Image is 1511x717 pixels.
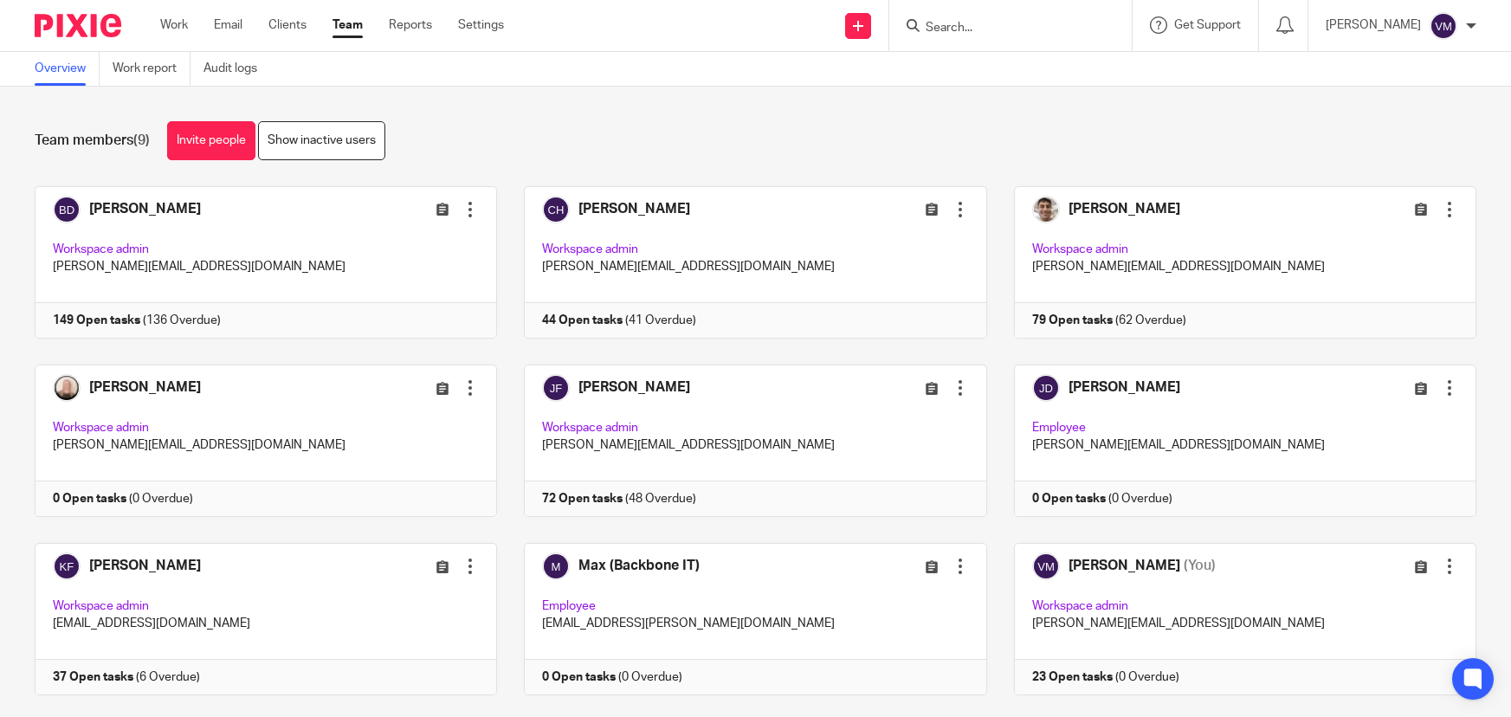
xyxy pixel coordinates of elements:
[167,121,255,160] a: Invite people
[924,21,1080,36] input: Search
[113,52,190,86] a: Work report
[35,14,121,37] img: Pixie
[1326,16,1421,34] p: [PERSON_NAME]
[458,16,504,34] a: Settings
[35,132,150,150] h1: Team members
[1430,12,1457,40] img: svg%3E
[333,16,363,34] a: Team
[35,52,100,86] a: Overview
[203,52,270,86] a: Audit logs
[268,16,307,34] a: Clients
[214,16,242,34] a: Email
[133,133,150,147] span: (9)
[258,121,385,160] a: Show inactive users
[1174,19,1241,31] span: Get Support
[160,16,188,34] a: Work
[389,16,432,34] a: Reports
